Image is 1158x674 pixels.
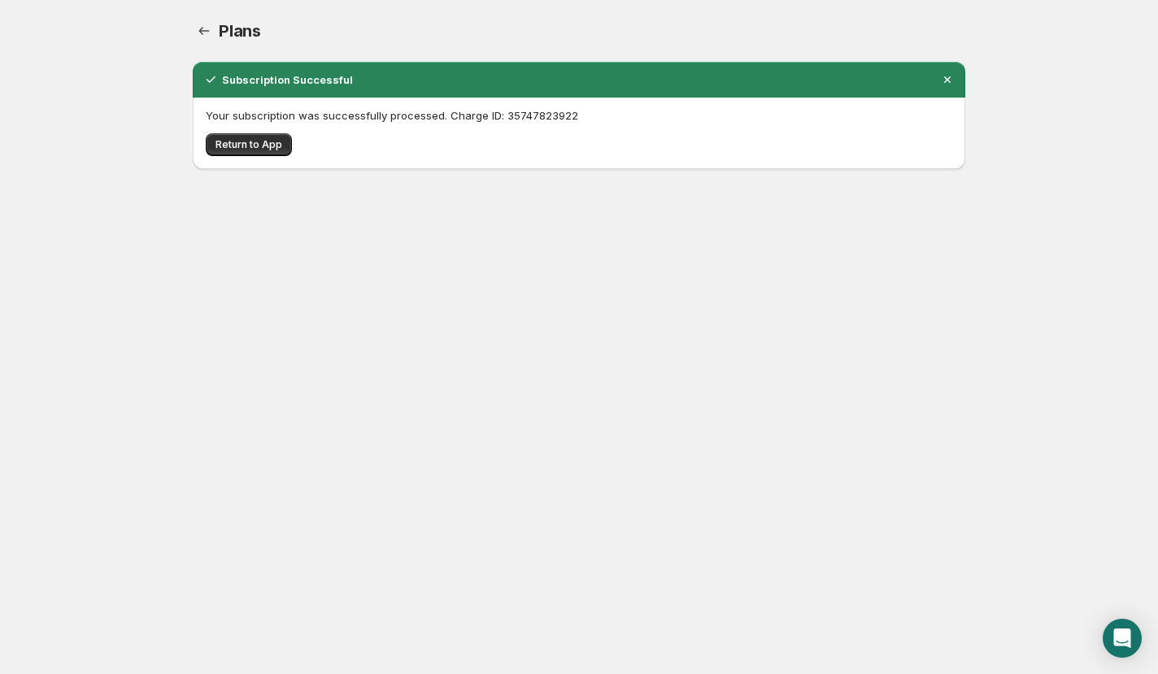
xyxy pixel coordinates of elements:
[222,72,353,88] h2: Subscription Successful
[215,138,282,151] span: Return to App
[1103,619,1142,658] div: Open Intercom Messenger
[206,107,952,124] p: Your subscription was successfully processed. Charge ID: 35747823922
[193,20,215,42] a: Home
[206,133,292,156] button: Return to App
[936,68,959,91] button: Dismiss notification
[219,21,261,41] span: Plans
